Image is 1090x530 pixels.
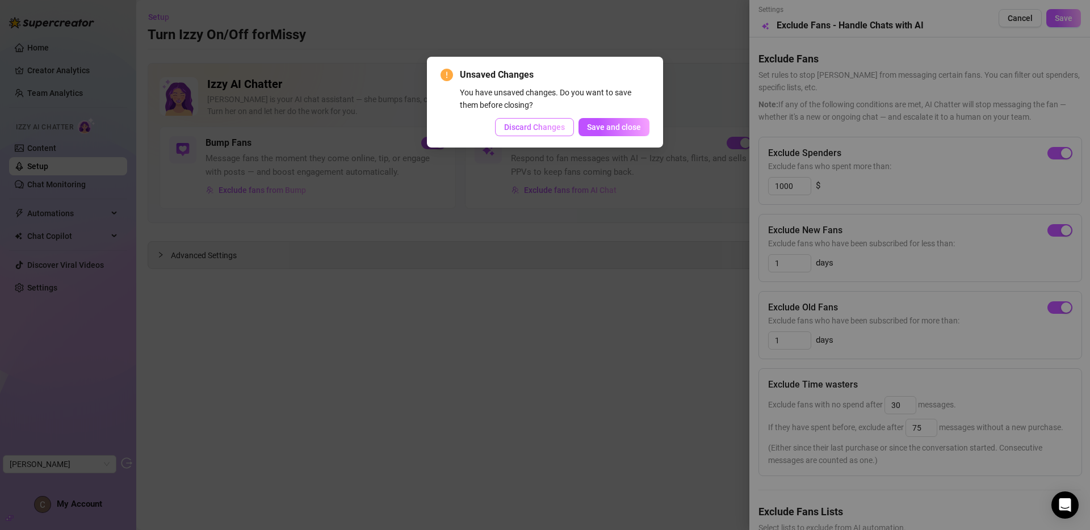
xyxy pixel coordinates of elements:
span: exclamation-circle [441,69,453,81]
span: Discard Changes [504,123,565,132]
span: Unsaved Changes [460,68,649,82]
div: Open Intercom Messenger [1051,491,1079,519]
div: You have unsaved changes. Do you want to save them before closing? [460,86,649,111]
span: Save and close [587,123,641,132]
button: Discard Changes [495,118,574,136]
button: Save and close [578,118,649,136]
